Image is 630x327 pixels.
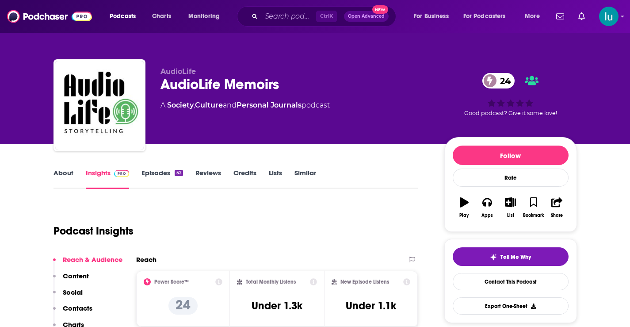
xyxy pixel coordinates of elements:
[63,272,89,280] p: Content
[86,169,130,189] a: InsightsPodchaser Pro
[551,213,563,218] div: Share
[459,213,469,218] div: Play
[53,169,73,189] a: About
[269,169,282,189] a: Lists
[103,9,147,23] button: open menu
[167,101,194,109] a: Society
[575,9,588,24] a: Show notifications dropdown
[114,170,130,177] img: Podchaser Pro
[188,10,220,23] span: Monitoring
[160,100,330,111] div: A podcast
[545,192,568,223] button: Share
[476,192,499,223] button: Apps
[53,272,89,288] button: Content
[110,10,136,23] span: Podcasts
[523,213,544,218] div: Bookmark
[525,10,540,23] span: More
[599,7,619,26] img: User Profile
[348,14,385,19] span: Open Advanced
[453,247,569,266] button: tell me why sparkleTell Me Why
[53,288,83,304] button: Social
[453,192,476,223] button: Play
[53,304,92,320] button: Contacts
[175,170,183,176] div: 52
[453,297,569,315] button: Export One-Sheet
[453,169,569,187] div: Rate
[194,101,195,109] span: ,
[63,255,122,264] p: Reach & Audience
[444,67,577,122] div: 24Good podcast? Give it some love!
[491,73,515,88] span: 24
[195,101,223,109] a: Culture
[261,9,316,23] input: Search podcasts, credits, & more...
[482,73,515,88] a: 24
[481,213,493,218] div: Apps
[55,61,144,150] img: AudioLife Memoirs
[160,67,196,76] span: AudioLife
[490,254,497,261] img: tell me why sparkle
[246,279,296,285] h2: Total Monthly Listens
[522,192,545,223] button: Bookmark
[372,5,388,14] span: New
[499,192,522,223] button: List
[63,288,83,296] p: Social
[408,9,460,23] button: open menu
[458,9,519,23] button: open menu
[519,9,551,23] button: open menu
[453,273,569,290] a: Contact This Podcast
[233,169,256,189] a: Credits
[237,101,302,109] a: Personal Journals
[344,11,389,22] button: Open AdvancedNew
[182,9,231,23] button: open menu
[507,213,514,218] div: List
[316,11,337,22] span: Ctrl K
[245,6,405,27] div: Search podcasts, credits, & more...
[346,299,396,312] h3: Under 1.1k
[252,299,302,312] h3: Under 1.3k
[53,224,134,238] h1: Podcast Insights
[141,169,183,189] a: Episodes52
[168,297,198,315] p: 24
[599,7,619,26] span: Logged in as lusodano
[53,255,122,272] button: Reach & Audience
[453,146,569,165] button: Follow
[294,169,316,189] a: Similar
[464,110,557,116] span: Good podcast? Give it some love!
[146,9,176,23] a: Charts
[553,9,568,24] a: Show notifications dropdown
[463,10,506,23] span: For Podcasters
[340,279,389,285] h2: New Episode Listens
[152,10,171,23] span: Charts
[599,7,619,26] button: Show profile menu
[136,255,157,264] h2: Reach
[154,279,189,285] h2: Power Score™
[223,101,237,109] span: and
[414,10,449,23] span: For Business
[7,8,92,25] img: Podchaser - Follow, Share and Rate Podcasts
[63,304,92,312] p: Contacts
[195,169,221,189] a: Reviews
[500,254,531,261] span: Tell Me Why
